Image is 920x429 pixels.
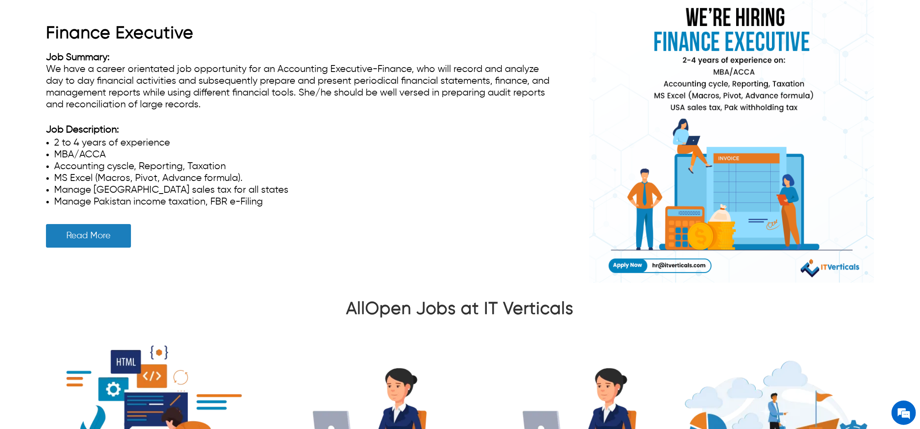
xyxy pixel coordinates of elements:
[133,4,153,24] div: Minimize live chat window
[14,49,34,53] img: logo_Zg8I0qSkbAqR2WFHt3p6CTuqpyXMFPubPcD2OT02zFN43Cy9FUNNG3NEPhM_Q1qe_.png
[54,172,557,184] li: MS Excel (Macros, Pivot, Advance formula).
[365,301,573,318] a: Open Jobs at IT Verticals
[54,149,557,161] li: MBA/ACCA
[46,52,110,62] strong: Job Summary:
[4,222,155,250] textarea: Type your message and click 'Submit'
[119,250,148,261] em: Submit
[17,102,142,185] span: We are offline. Please leave us a message.
[46,125,119,135] strong: Job Description:
[54,196,557,208] li: Manage Pakistan income taxation, FBR e-Filing
[54,137,557,149] li: 2 to 4 years of experience
[46,25,194,42] a: Finance Executive
[64,213,103,219] em: Driven by SalesIQ
[46,52,557,208] div: We have a career orientated job opportunity for an Accounting Executive-Finance, who will record ...
[42,46,137,56] div: Leave a message
[56,213,62,218] img: salesiqlogo_leal7QplfZFryJ6FIlVepeu7OftD7mt8q6exU6-34PB8prfIgodN67KcxXM9Y7JQ_.png
[54,184,557,196] li: Manage [GEOGRAPHIC_DATA] sales tax for all states
[54,161,557,172] li: Accounting cyscle, Reporting, Taxation
[346,299,573,323] h2: All
[46,224,131,248] a: Read More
